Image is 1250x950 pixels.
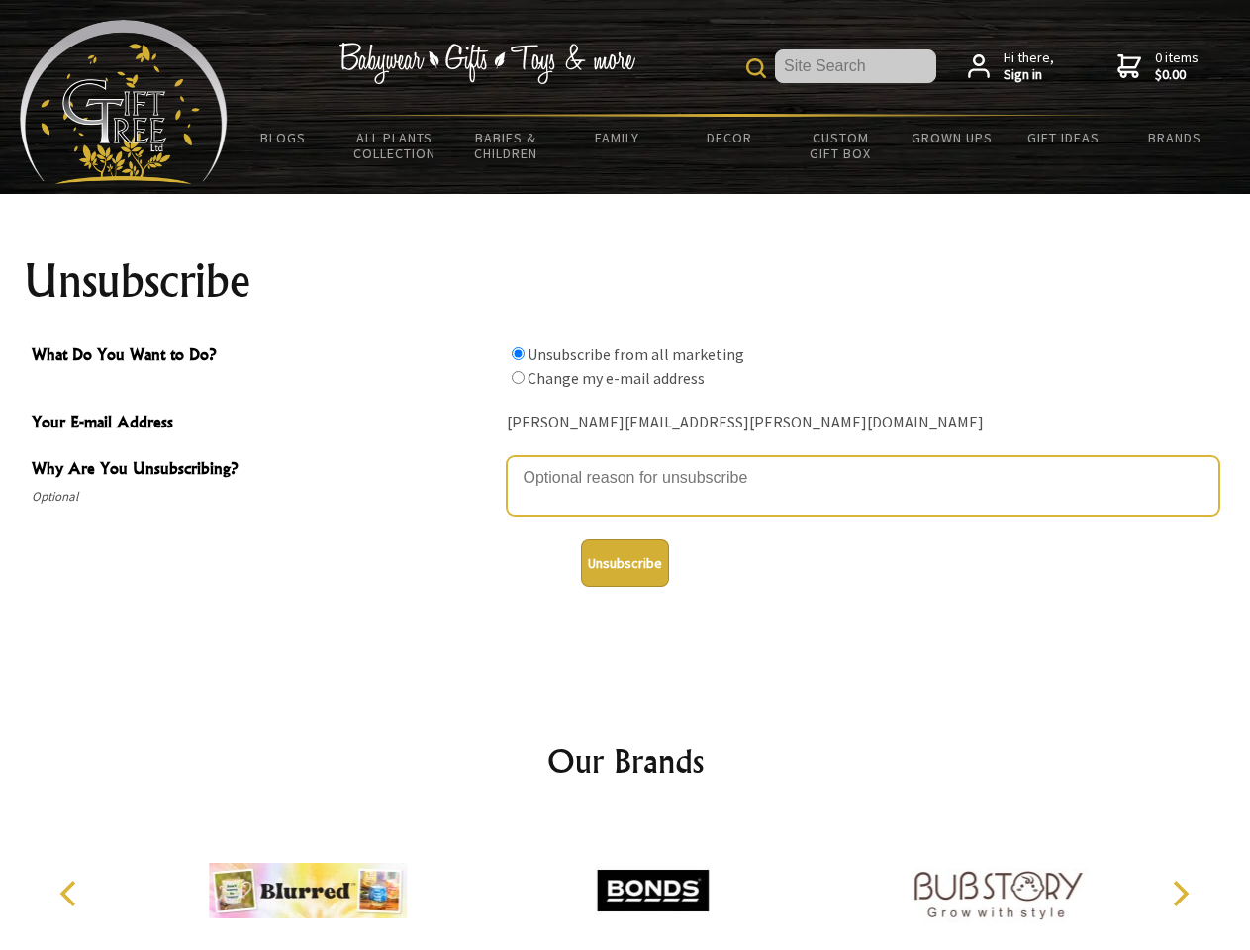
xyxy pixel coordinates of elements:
[49,872,93,915] button: Previous
[20,20,228,184] img: Babyware - Gifts - Toys and more...
[1119,117,1231,158] a: Brands
[896,117,1008,158] a: Grown Ups
[562,117,674,158] a: Family
[1155,48,1199,84] span: 0 items
[32,410,497,438] span: Your E-mail Address
[581,539,669,587] button: Unsubscribe
[507,456,1219,516] textarea: Why Are You Unsubscribing?
[228,117,339,158] a: BLOGS
[450,117,562,174] a: Babies & Children
[338,43,635,84] img: Babywear - Gifts - Toys & more
[775,49,936,83] input: Site Search
[785,117,897,174] a: Custom Gift Box
[968,49,1054,84] a: Hi there,Sign in
[512,347,525,360] input: What Do You Want to Do?
[673,117,785,158] a: Decor
[1008,117,1119,158] a: Gift Ideas
[507,408,1219,438] div: [PERSON_NAME][EMAIL_ADDRESS][PERSON_NAME][DOMAIN_NAME]
[528,368,705,388] label: Change my e-mail address
[24,257,1227,305] h1: Unsubscribe
[1117,49,1199,84] a: 0 items$0.00
[32,456,497,485] span: Why Are You Unsubscribing?
[32,342,497,371] span: What Do You Want to Do?
[512,371,525,384] input: What Do You Want to Do?
[1155,66,1199,84] strong: $0.00
[1004,66,1054,84] strong: Sign in
[528,344,744,364] label: Unsubscribe from all marketing
[1158,872,1202,915] button: Next
[40,737,1211,785] h2: Our Brands
[339,117,451,174] a: All Plants Collection
[746,58,766,78] img: product search
[1004,49,1054,84] span: Hi there,
[32,485,497,509] span: Optional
